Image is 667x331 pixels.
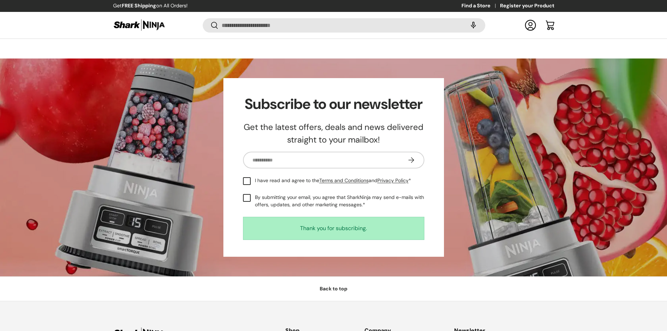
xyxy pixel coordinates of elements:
[243,95,424,114] h2: Subscribe to our newsletter
[377,177,409,184] a: Privacy Policy
[113,2,188,10] p: Get on All Orders!
[500,2,554,10] a: Register your Product
[461,2,500,10] a: Find a Store
[255,194,424,208] span: By submitting your email, you agree that SharkNinja may send e-mails with offers, updates, and ot...
[255,177,411,184] span: I have read and agree to the and *
[462,18,485,33] speech-search-button: Search by voice
[243,121,424,146] p: Get the latest offers, deals and news delivered straight to your mailbox!
[122,2,156,9] strong: FREE Shipping
[243,217,424,240] div: Thank you for subscribing.
[113,18,166,32] img: Shark Ninja Philippines
[319,177,369,184] a: Terms and Conditions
